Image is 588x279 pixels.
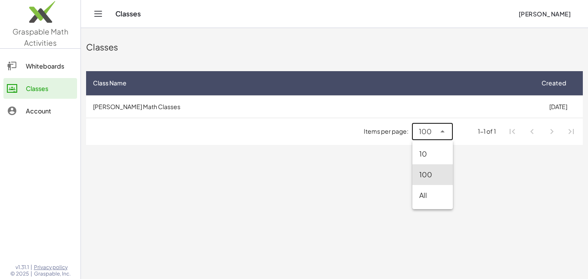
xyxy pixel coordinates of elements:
div: Classes [86,41,583,53]
span: v1.31.1 [15,264,29,271]
a: Whiteboards [3,56,77,76]
a: Privacy policy [34,264,71,271]
span: Graspable, Inc. [34,270,71,277]
span: © 2025 [10,270,29,277]
span: Created [542,78,566,88]
button: Toggle navigation [91,7,105,21]
nav: Pagination Navigation [503,122,581,141]
div: Whiteboards [26,61,74,71]
div: Account [26,106,74,116]
span: Graspable Math Activities [12,27,68,47]
td: [PERSON_NAME] Math Classes [86,95,533,118]
span: 100 [419,126,432,137]
a: Classes [3,78,77,99]
td: [DATE] [533,95,583,118]
span: | [31,270,32,277]
div: Classes [26,83,74,94]
a: Account [3,100,77,121]
span: Class Name [93,78,127,88]
span: [PERSON_NAME] [518,10,571,18]
div: 1-1 of 1 [478,127,496,136]
span: | [31,264,32,271]
button: [PERSON_NAME] [511,6,578,22]
span: Items per page: [364,127,412,136]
